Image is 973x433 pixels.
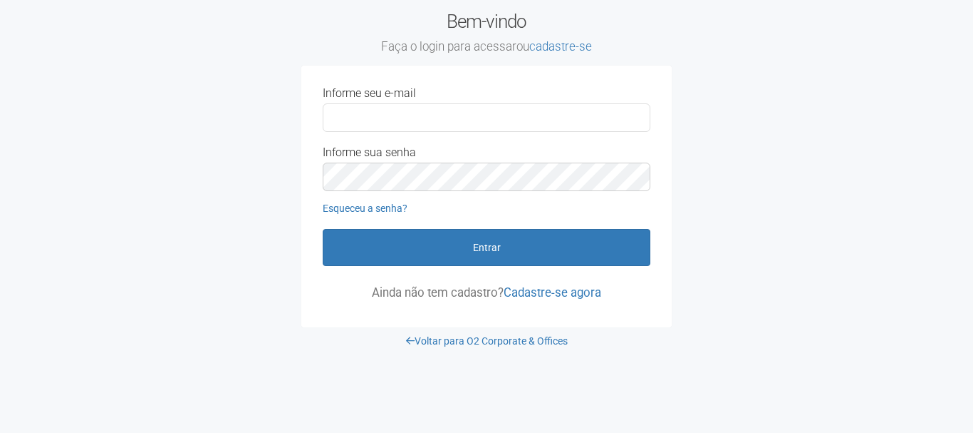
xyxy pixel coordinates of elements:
span: ou [516,39,592,54]
a: Cadastre-se agora [504,285,601,300]
small: Faça o login para acessar [301,39,672,55]
button: Entrar [323,229,650,266]
h2: Bem-vindo [301,11,672,55]
a: Esqueceu a senha? [323,203,407,214]
label: Informe sua senha [323,146,416,159]
label: Informe seu e-mail [323,87,416,100]
a: cadastre-se [529,39,592,54]
p: Ainda não tem cadastro? [323,286,650,299]
a: Voltar para O2 Corporate & Offices [406,335,568,347]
